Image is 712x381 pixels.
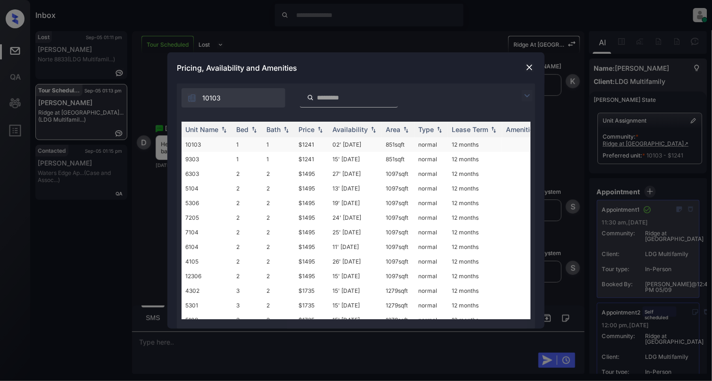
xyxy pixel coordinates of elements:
[448,152,502,166] td: 12 months
[295,196,329,210] td: $1495
[448,196,502,210] td: 12 months
[448,225,502,240] td: 12 months
[263,269,295,283] td: 2
[435,126,444,133] img: sorting
[382,283,414,298] td: 1279 sqft
[329,166,382,181] td: 27' [DATE]
[295,313,329,327] td: $1735
[281,126,291,133] img: sorting
[329,225,382,240] td: 25' [DATE]
[232,166,263,181] td: 2
[182,166,232,181] td: 6303
[414,137,448,152] td: normal
[263,137,295,152] td: 1
[295,240,329,254] td: $1495
[232,137,263,152] td: 1
[382,254,414,269] td: 1097 sqft
[414,283,448,298] td: normal
[295,181,329,196] td: $1495
[329,283,382,298] td: 15' [DATE]
[295,166,329,181] td: $1495
[182,225,232,240] td: 7104
[525,63,534,72] img: close
[182,137,232,152] td: 10103
[232,240,263,254] td: 2
[182,313,232,327] td: 5108
[382,137,414,152] td: 851 sqft
[329,269,382,283] td: 15' [DATE]
[232,152,263,166] td: 1
[448,298,502,313] td: 12 months
[522,90,533,101] img: icon-zuma
[382,210,414,225] td: 1097 sqft
[263,240,295,254] td: 2
[382,269,414,283] td: 1097 sqft
[295,269,329,283] td: $1495
[329,254,382,269] td: 26' [DATE]
[182,283,232,298] td: 4302
[185,125,218,133] div: Unit Name
[295,283,329,298] td: $1735
[414,269,448,283] td: normal
[182,196,232,210] td: 5306
[382,152,414,166] td: 851 sqft
[329,298,382,313] td: 15' [DATE]
[232,254,263,269] td: 2
[232,269,263,283] td: 2
[329,196,382,210] td: 19' [DATE]
[232,283,263,298] td: 3
[414,225,448,240] td: normal
[448,181,502,196] td: 12 months
[382,298,414,313] td: 1279 sqft
[506,125,538,133] div: Amenities
[448,137,502,152] td: 12 months
[182,152,232,166] td: 9303
[187,93,197,103] img: icon-zuma
[315,126,325,133] img: sorting
[182,181,232,196] td: 5104
[232,196,263,210] td: 2
[448,269,502,283] td: 12 months
[382,313,414,327] td: 1279 sqft
[329,181,382,196] td: 13' [DATE]
[263,283,295,298] td: 2
[448,313,502,327] td: 12 months
[182,298,232,313] td: 5301
[263,196,295,210] td: 2
[236,125,248,133] div: Bed
[329,152,382,166] td: 15' [DATE]
[448,210,502,225] td: 12 months
[329,313,382,327] td: 15' [DATE]
[263,254,295,269] td: 2
[414,254,448,269] td: normal
[307,93,314,102] img: icon-zuma
[295,152,329,166] td: $1241
[167,52,545,83] div: Pricing, Availability and Amenities
[182,210,232,225] td: 7205
[414,240,448,254] td: normal
[386,125,400,133] div: Area
[295,137,329,152] td: $1241
[298,125,315,133] div: Price
[448,166,502,181] td: 12 months
[232,313,263,327] td: 3
[263,298,295,313] td: 2
[263,181,295,196] td: 2
[448,254,502,269] td: 12 months
[489,126,498,133] img: sorting
[266,125,281,133] div: Bath
[382,181,414,196] td: 1097 sqft
[232,298,263,313] td: 3
[382,196,414,210] td: 1097 sqft
[295,225,329,240] td: $1495
[232,210,263,225] td: 2
[329,210,382,225] td: 24' [DATE]
[182,254,232,269] td: 4105
[232,225,263,240] td: 2
[448,240,502,254] td: 12 months
[249,126,259,133] img: sorting
[263,166,295,181] td: 2
[219,126,229,133] img: sorting
[414,181,448,196] td: normal
[329,137,382,152] td: 02' [DATE]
